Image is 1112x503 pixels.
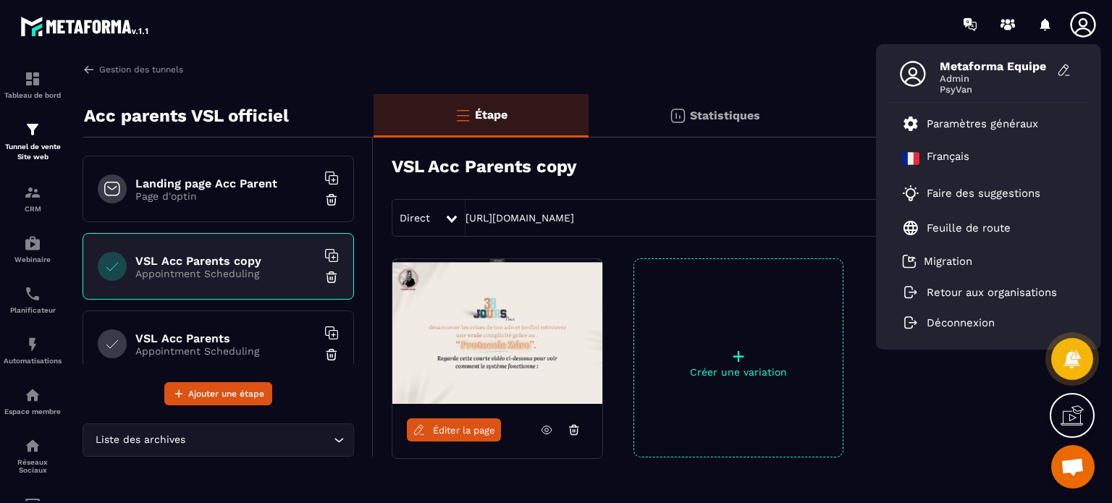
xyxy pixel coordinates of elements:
[4,91,62,99] p: Tableau de bord
[902,185,1057,202] a: Faire des suggestions
[83,63,96,76] img: arrow
[407,418,501,441] a: Éditer la page
[634,346,843,366] p: +
[188,432,330,448] input: Search for option
[83,423,354,457] div: Search for option
[902,286,1057,299] a: Retour aux organisations
[24,285,41,303] img: scheduler
[927,316,995,329] p: Déconnexion
[135,177,316,190] h6: Landing page Acc Parent
[135,268,316,279] p: Appointment Scheduling
[690,109,760,122] p: Statistiques
[4,59,62,110] a: formationformationTableau de bord
[927,221,1011,234] p: Feuille de route
[902,219,1011,237] a: Feuille de route
[324,347,339,362] img: trash
[902,115,1038,132] a: Paramètres généraux
[4,255,62,263] p: Webinaire
[400,212,430,224] span: Direct
[902,254,972,269] a: Migration
[392,156,577,177] h3: VSL Acc Parents copy
[4,376,62,426] a: automationsautomationsEspace membre
[433,425,495,436] span: Éditer la page
[84,101,289,130] p: Acc parents VSL officiel
[4,224,62,274] a: automationsautomationsWebinaire
[940,59,1048,73] span: Metaforma Equipe
[634,366,843,378] p: Créer une variation
[1051,445,1095,489] div: Ouvrir le chat
[24,70,41,88] img: formation
[927,117,1038,130] p: Paramètres généraux
[188,386,264,401] span: Ajouter une étape
[24,184,41,201] img: formation
[92,432,188,448] span: Liste des archives
[24,234,41,252] img: automations
[466,212,574,224] a: [URL][DOMAIN_NAME]
[324,270,339,284] img: trash
[135,190,316,202] p: Page d'optin
[4,110,62,173] a: formationformationTunnel de vente Site web
[20,13,151,39] img: logo
[4,458,62,474] p: Réseaux Sociaux
[927,150,969,167] p: Français
[927,286,1057,299] p: Retour aux organisations
[4,205,62,213] p: CRM
[4,274,62,325] a: schedulerschedulerPlanificateur
[454,106,471,124] img: bars-o.4a397970.svg
[83,63,183,76] a: Gestion des tunnels
[475,108,507,122] p: Étape
[324,193,339,207] img: trash
[24,121,41,138] img: formation
[927,187,1040,200] p: Faire des suggestions
[4,142,62,162] p: Tunnel de vente Site web
[392,259,602,404] img: image
[924,255,972,268] p: Migration
[135,345,316,357] p: Appointment Scheduling
[669,107,686,124] img: stats.20deebd0.svg
[940,84,1048,95] span: PsyVan
[4,407,62,415] p: Espace membre
[164,382,272,405] button: Ajouter une étape
[24,386,41,404] img: automations
[4,306,62,314] p: Planificateur
[135,254,316,268] h6: VSL Acc Parents copy
[4,173,62,224] a: formationformationCRM
[4,357,62,365] p: Automatisations
[4,325,62,376] a: automationsautomationsAutomatisations
[24,437,41,455] img: social-network
[135,331,316,345] h6: VSL Acc Parents
[4,426,62,485] a: social-networksocial-networkRéseaux Sociaux
[940,73,1048,84] span: Admin
[24,336,41,353] img: automations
